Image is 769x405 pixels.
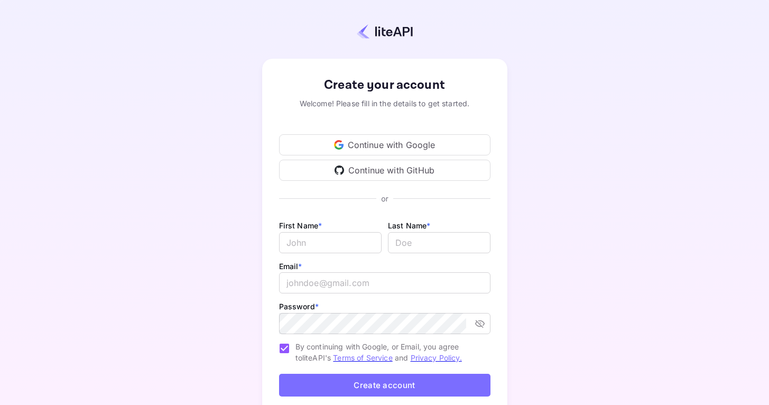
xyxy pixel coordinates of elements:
img: liteapi [357,24,413,39]
button: Create account [279,374,490,397]
div: Continue with GitHub [279,160,490,181]
label: Email [279,262,302,271]
label: First Name [279,221,322,230]
input: johndoe@gmail.com [279,272,490,293]
input: John [279,232,382,253]
div: Create your account [279,76,490,95]
label: Password [279,302,319,311]
div: Continue with Google [279,134,490,155]
a: Privacy Policy. [411,353,462,362]
div: Welcome! Please fill in the details to get started. [279,98,490,109]
label: Last Name [388,221,431,230]
a: Terms of Service [333,353,392,362]
button: toggle password visibility [470,314,489,333]
input: Doe [388,232,490,253]
span: By continuing with Google, or Email, you agree to liteAPI's and [295,341,482,363]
